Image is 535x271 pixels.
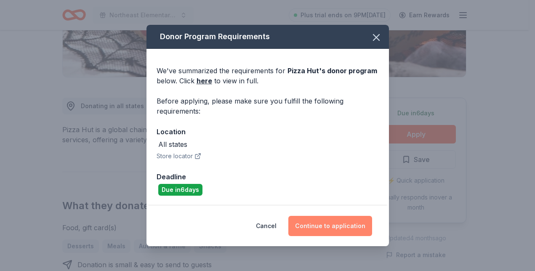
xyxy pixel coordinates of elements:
span: Pizza Hut 's donor program [287,66,377,75]
a: here [197,76,212,86]
div: Donor Program Requirements [146,25,389,49]
div: We've summarized the requirements for below. Click to view in full. [157,66,379,86]
div: Before applying, please make sure you fulfill the following requirements: [157,96,379,116]
button: Continue to application [288,216,372,236]
div: Location [157,126,379,137]
div: All states [158,139,187,149]
button: Store locator [157,151,201,161]
button: Cancel [256,216,277,236]
div: Due in 6 days [158,184,202,196]
div: Deadline [157,171,379,182]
